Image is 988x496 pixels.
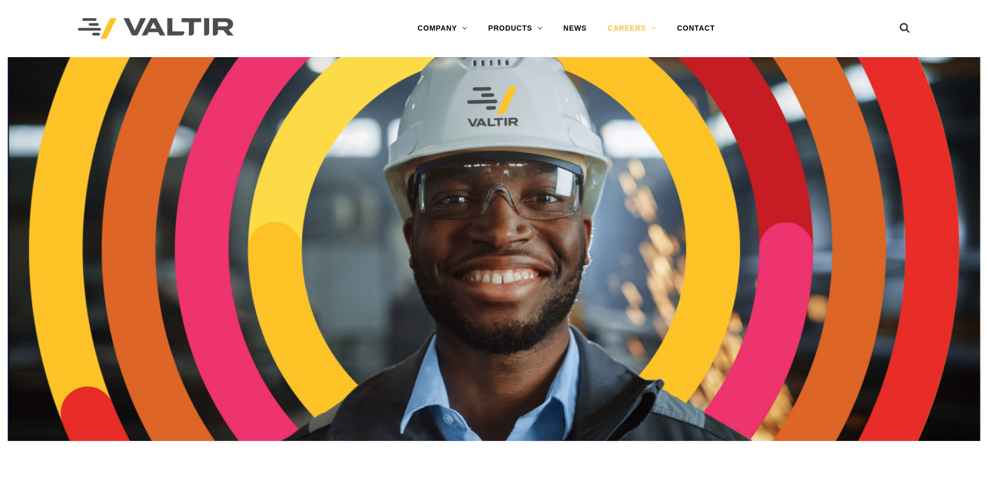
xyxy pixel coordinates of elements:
img: Careers_Header [8,57,980,441]
a: CAREERS [597,18,667,39]
a: CONTACT [667,18,725,39]
img: Valtir [78,18,234,39]
a: PRODUCTS [478,18,553,39]
a: NEWS [553,18,597,39]
a: COMPANY [407,18,478,39]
